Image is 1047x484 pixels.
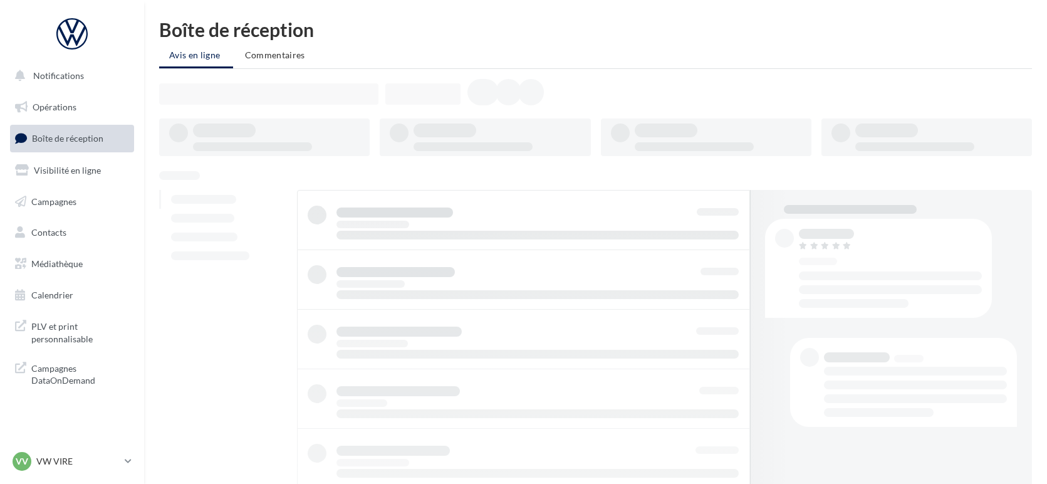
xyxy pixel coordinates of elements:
span: Opérations [33,102,76,112]
p: VW VIRE [36,455,120,468]
span: Campagnes [31,196,76,206]
a: Boîte de réception [8,125,137,152]
span: Campagnes DataOnDemand [31,360,129,387]
span: Contacts [31,227,66,238]
span: PLV et print personnalisable [31,318,129,345]
a: Campagnes DataOnDemand [8,355,137,392]
span: Calendrier [31,290,73,300]
button: Notifications [8,63,132,89]
a: Opérations [8,94,137,120]
span: Commentaires [245,50,305,60]
a: Visibilité en ligne [8,157,137,184]
a: VV VW VIRE [10,450,134,473]
span: Visibilité en ligne [34,165,101,176]
span: Médiathèque [31,258,83,269]
a: Médiathèque [8,251,137,277]
span: VV [16,455,28,468]
span: Notifications [33,70,84,81]
a: Contacts [8,219,137,246]
div: Boîte de réception [159,20,1032,39]
span: Boîte de réception [32,133,103,144]
a: Campagnes [8,189,137,215]
a: PLV et print personnalisable [8,313,137,350]
a: Calendrier [8,282,137,308]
